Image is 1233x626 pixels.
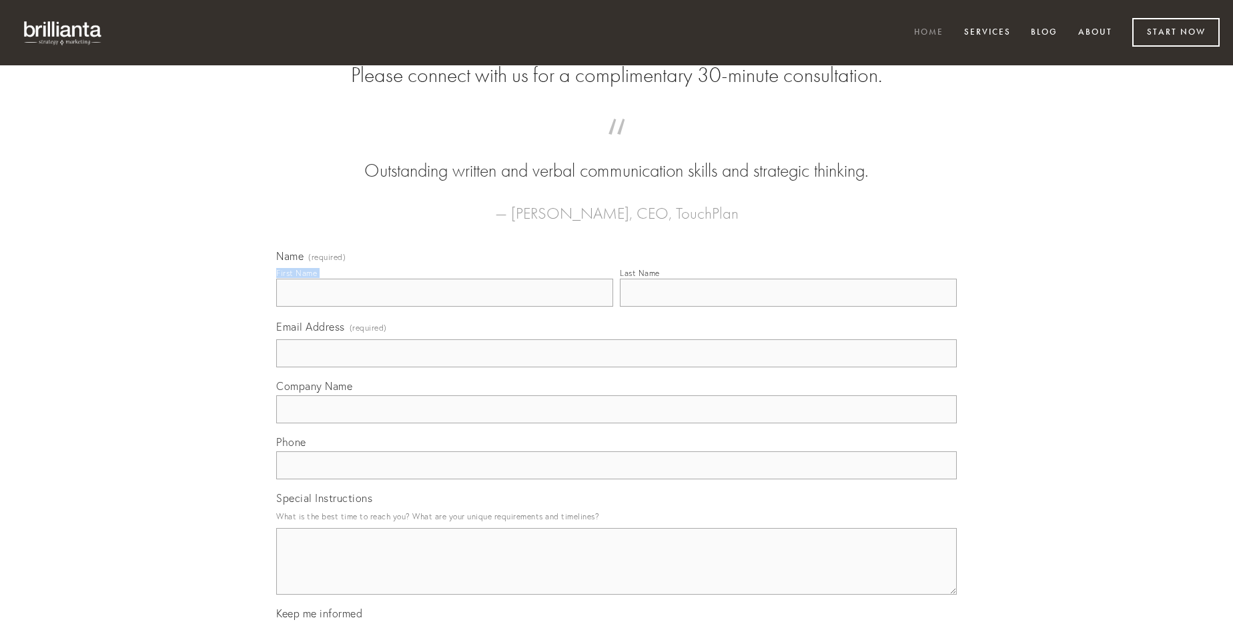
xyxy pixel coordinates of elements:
[620,268,660,278] div: Last Name
[276,607,362,620] span: Keep me informed
[298,132,935,184] blockquote: Outstanding written and verbal communication skills and strategic thinking.
[276,379,352,393] span: Company Name
[276,507,957,525] p: What is the best time to reach you? What are your unique requirements and timelines?
[276,63,957,88] h2: Please connect with us for a complimentary 30-minute consultation.
[276,435,306,449] span: Phone
[350,319,387,337] span: (required)
[308,253,346,261] span: (required)
[1022,22,1066,44] a: Blog
[298,132,935,158] span: “
[1132,18,1220,47] a: Start Now
[298,184,935,227] figcaption: — [PERSON_NAME], CEO, TouchPlan
[955,22,1019,44] a: Services
[276,320,345,333] span: Email Address
[905,22,952,44] a: Home
[1070,22,1121,44] a: About
[276,268,317,278] div: First Name
[13,13,113,52] img: brillianta - research, strategy, marketing
[276,491,372,505] span: Special Instructions
[276,249,304,263] span: Name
